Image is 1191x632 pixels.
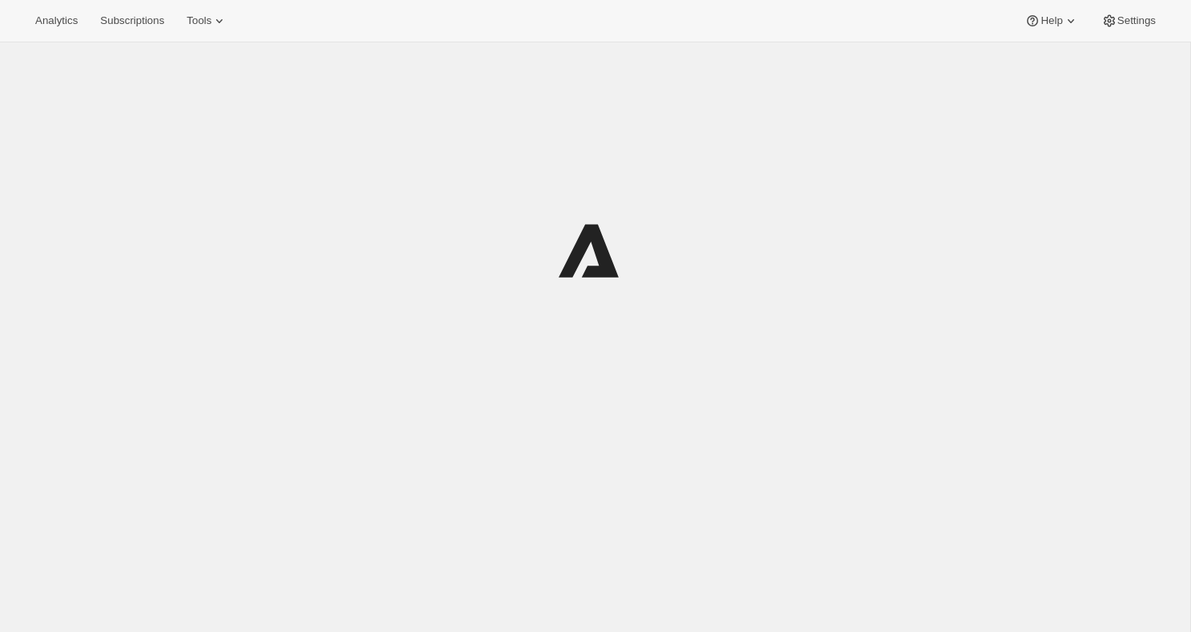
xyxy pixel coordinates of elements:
button: Analytics [26,10,87,32]
span: Help [1041,14,1062,27]
button: Help [1015,10,1088,32]
button: Settings [1092,10,1165,32]
span: Tools [186,14,211,27]
span: Settings [1117,14,1156,27]
button: Subscriptions [90,10,174,32]
button: Tools [177,10,237,32]
span: Analytics [35,14,78,27]
span: Subscriptions [100,14,164,27]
